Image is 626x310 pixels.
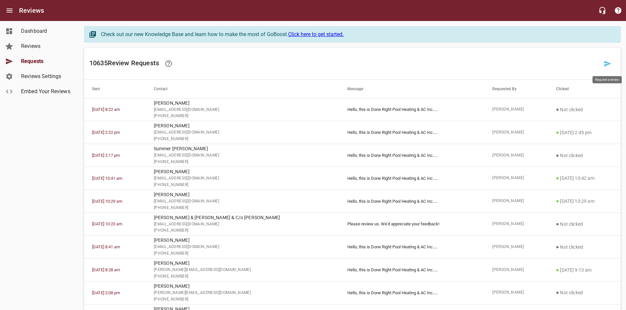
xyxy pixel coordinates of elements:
[154,182,332,188] span: [PHONE_NUMBER]
[154,214,332,221] p: [PERSON_NAME] & [PERSON_NAME] & C/o [PERSON_NAME]
[146,80,339,98] th: Contact
[556,129,559,135] span: ●
[154,205,332,211] span: [PHONE_NUMBER]
[154,122,332,129] p: [PERSON_NAME]
[339,236,484,258] td: Hello, this is Done Right Pool Heating & AC Inc.. ...
[339,190,484,213] td: Hello, this is Done Right Pool Heating & AC Inc.. ...
[101,31,614,38] div: Check out our new Knowledge Base and learn how to make the most of GoBoost.
[339,98,484,121] td: Hello, this is Done Right Pool Heating & AC Inc.. ...
[154,152,332,159] span: [EMAIL_ADDRESS][DOMAIN_NAME]
[556,152,613,159] p: Not clicked
[492,244,540,250] span: [PERSON_NAME]
[92,267,120,272] a: [DATE] 8:28 am
[154,221,332,228] span: [EMAIL_ADDRESS][DOMAIN_NAME]
[556,129,613,136] p: [DATE] 2:45 pm
[556,175,559,181] span: ●
[154,296,332,303] span: [PHONE_NUMBER]
[556,266,613,274] p: [DATE] 9:13 am
[339,213,484,236] td: Please review us. We'd appreciate your feedback!
[339,167,484,190] td: Hello, this is Done Right Pool Heating & AC Inc.. ...
[556,221,559,227] span: ●
[154,290,332,296] span: [PERSON_NAME][EMAIL_ADDRESS][DOMAIN_NAME]
[556,289,559,296] span: ●
[154,168,332,175] p: [PERSON_NAME]
[492,198,540,204] span: [PERSON_NAME]
[19,5,44,16] h6: Reviews
[154,113,332,119] span: [PHONE_NUMBER]
[556,243,613,251] p: Not clicked
[154,227,332,234] span: [PHONE_NUMBER]
[92,244,120,249] a: [DATE] 8:41 am
[154,129,332,136] span: [EMAIL_ADDRESS][DOMAIN_NAME]
[556,267,559,273] span: ●
[492,152,540,159] span: [PERSON_NAME]
[154,136,332,142] span: [PHONE_NUMBER]
[161,56,176,72] a: Learn how requesting reviews can improve your online presence
[556,244,559,250] span: ●
[556,106,613,114] p: Not clicked
[288,31,344,37] a: Click here to get started.
[89,56,600,72] h6: 10635 Review Request s
[92,199,122,204] a: [DATE] 10:29 am
[556,198,559,204] span: ●
[339,121,484,144] td: Hello, this is Done Right Pool Heating & AC Inc.. ...
[92,290,120,295] a: [DATE] 2:08 pm
[92,176,122,181] a: [DATE] 10:41 am
[339,144,484,167] td: Hello, this is Done Right Pool Heating & AC Inc.. ...
[154,175,332,182] span: [EMAIL_ADDRESS][DOMAIN_NAME]
[21,88,71,95] span: Embed Your Reviews
[92,107,120,112] a: [DATE] 8:22 am
[556,289,613,297] p: Not clicked
[484,80,548,98] th: Requested By
[556,197,613,205] p: [DATE] 10:29 am
[21,72,71,80] span: Reviews Settings
[92,221,122,226] a: [DATE] 10:23 am
[594,3,610,18] button: Live Chat
[556,174,613,182] p: [DATE] 10:42 am
[154,283,332,290] p: [PERSON_NAME]
[556,106,559,113] span: ●
[492,106,540,113] span: [PERSON_NAME]
[154,237,332,244] p: [PERSON_NAME]
[21,27,71,35] span: Dashboard
[548,80,621,98] th: Clicked
[556,220,613,228] p: Not clicked
[21,57,71,65] span: Requests
[154,159,332,165] span: [PHONE_NUMBER]
[84,80,146,98] th: Sent
[610,3,626,18] button: Support Portal
[492,221,540,227] span: [PERSON_NAME]
[492,129,540,136] span: [PERSON_NAME]
[556,152,559,158] span: ●
[339,80,484,98] th: Message
[154,145,332,152] p: Summer [PERSON_NAME]
[21,42,71,50] span: Reviews
[492,175,540,181] span: [PERSON_NAME]
[2,3,17,18] button: Open drawer
[92,153,120,158] a: [DATE] 2:17 pm
[339,281,484,304] td: Hello, this is Done Right Pool Heating & AC Inc.. ...
[154,198,332,205] span: [EMAIL_ADDRESS][DOMAIN_NAME]
[154,260,332,267] p: [PERSON_NAME]
[339,258,484,281] td: Hello, this is Done Right Pool Heating & AC Inc.. ...
[492,289,540,296] span: [PERSON_NAME]
[154,100,332,107] p: [PERSON_NAME]
[154,250,332,257] span: [PHONE_NUMBER]
[154,107,332,113] span: [EMAIL_ADDRESS][DOMAIN_NAME]
[154,273,332,280] span: [PHONE_NUMBER]
[154,191,332,198] p: [PERSON_NAME]
[92,130,120,135] a: [DATE] 2:22 pm
[492,267,540,273] span: [PERSON_NAME]
[154,244,332,250] span: [EMAIL_ADDRESS][DOMAIN_NAME]
[154,267,332,273] span: [PERSON_NAME][EMAIL_ADDRESS][DOMAIN_NAME]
